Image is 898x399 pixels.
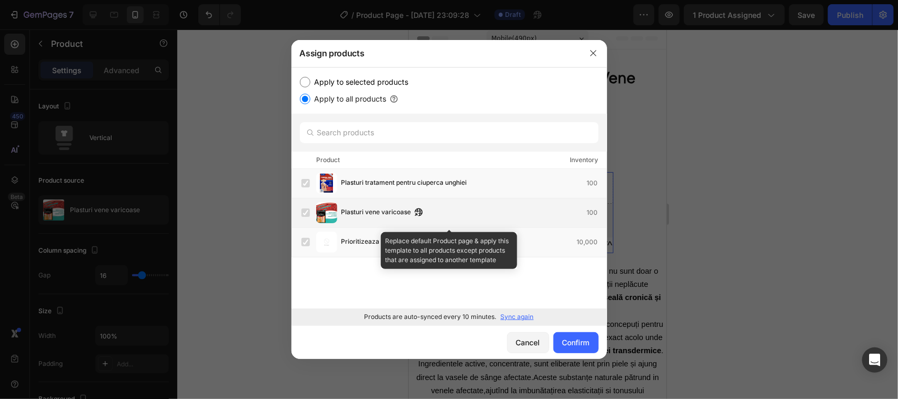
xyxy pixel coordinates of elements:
[562,337,590,348] div: Confirm
[3,291,255,325] span: Descoperiți plasturii noștri cu formulă pe bază de plante, concepuți pentru a oferi un , care acț...
[66,128,94,137] div: Product
[316,173,337,194] img: product-img
[577,237,607,247] div: 10,000
[5,237,252,286] span: Venele varicoase, flebita și venele în pânză de păianjen nu sunt doar o problemă estetică; ele su...
[587,178,607,188] div: 100
[570,155,599,165] div: Inventory
[57,178,193,204] button: Releasit COD Form & Upsells
[310,93,387,105] label: Apply to all products
[365,312,497,322] p: Products are auto-synced every 10 minutes.
[31,264,252,285] strong: durere surdă, senzație de picioare grele, oboseală cronică și umflături
[11,91,247,99] img: gempages_577008033326957283-a1721483-09f2-4d72-938d-7d2fa71ab101.webp
[341,177,467,189] span: Plasturi tratament pentru ciuperca unghiei
[862,347,887,373] div: Open Intercom Messenger
[341,207,411,218] span: Plasturi vene varicoase
[83,4,128,14] span: Mobile ( 490 px)
[310,76,409,88] label: Apply to selected products
[107,154,163,163] div: Drop element here
[587,207,607,218] div: 100
[316,232,337,253] img: product-img
[501,312,534,322] p: Sync again
[87,185,184,196] div: Releasit COD Form & Upsells
[1,111,257,133] p: 20% REDUCERE
[66,185,78,197] img: CKKYs5695_ICEAE=.webp
[36,304,135,312] strong: tratament local, concentrat
[291,39,580,67] div: Assign products
[300,122,599,143] input: Search products
[516,337,540,348] div: Cancel
[553,332,599,353] button: Confirm
[1,38,257,79] p: Set de Plasturi pentru Vene Varicoase
[341,236,426,248] span: Prioritizeaza comanda mea!
[507,332,549,353] button: Cancel
[53,208,204,224] h2: ^Apasă aici pentru a afla prețul^
[316,202,337,223] img: product-img
[165,317,253,325] strong: absorbției transdermice
[317,155,340,165] div: Product
[291,67,607,325] div: />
